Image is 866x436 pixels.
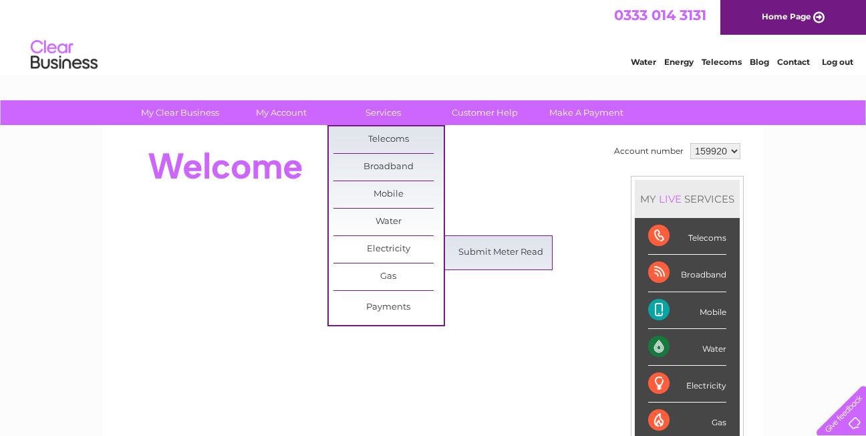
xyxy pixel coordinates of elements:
img: logo.png [30,35,98,76]
a: Blog [750,57,769,67]
td: Account number [611,140,687,162]
a: Make A Payment [531,100,641,125]
a: Services [328,100,438,125]
a: Contact [777,57,810,67]
div: LIVE [656,193,684,205]
a: Payments [333,294,444,321]
a: Log out [822,57,853,67]
a: My Clear Business [125,100,235,125]
a: Electricity [333,236,444,263]
a: Customer Help [430,100,540,125]
div: Mobile [648,292,726,329]
div: MY SERVICES [635,180,740,218]
a: Submit Meter Read [446,239,556,266]
div: Water [648,329,726,366]
a: Water [631,57,656,67]
a: My Account [227,100,337,125]
div: Telecoms [648,218,726,255]
div: Electricity [648,366,726,403]
a: Gas [333,263,444,290]
div: Broadband [648,255,726,292]
a: Broadband [333,154,444,181]
a: Telecoms [333,126,444,153]
div: Clear Business is a trading name of Verastar Limited (registered in [GEOGRAPHIC_DATA] No. 3667643... [118,7,750,65]
a: Water [333,209,444,235]
a: 0333 014 3131 [614,7,706,23]
a: Energy [664,57,694,67]
a: Mobile [333,181,444,208]
a: Telecoms [702,57,742,67]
